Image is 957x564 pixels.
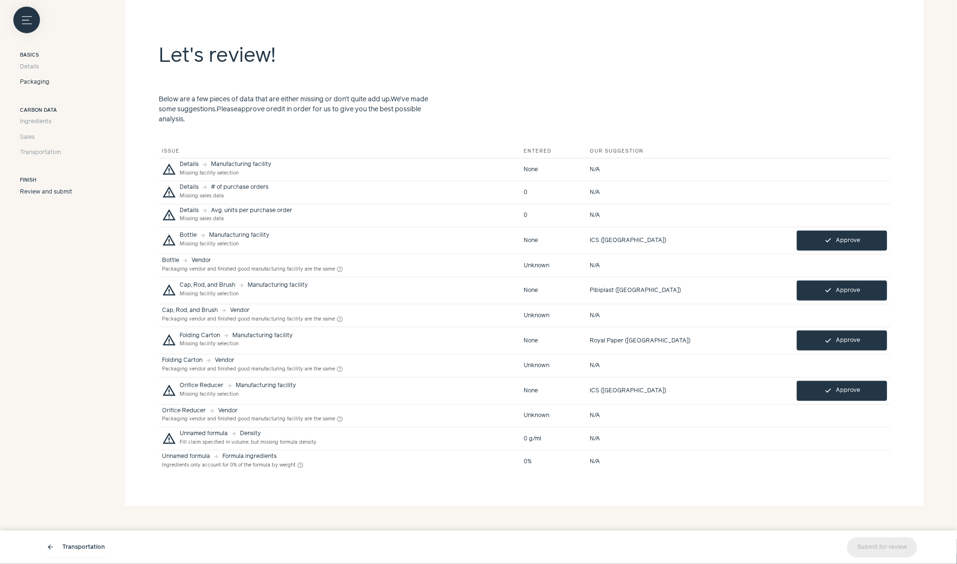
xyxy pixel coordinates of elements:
span: arrow_forward [213,454,219,459]
div: Bottle [162,258,179,263]
span: ICS ([GEOGRAPHIC_DATA]) [590,236,667,245]
div: Manufacturing facility [211,162,271,167]
div: Packaging vendor and finished good manufacturing facility are the same [162,365,344,374]
a: Ingredients [20,117,72,126]
div: Vendor [218,408,238,414]
a: Details [20,63,72,71]
a: Review and submit [20,188,72,196]
div: Folding Carton [180,333,220,339]
p: Below are a few pieces of data that are either missing or don’t quite add up. We’ve made some sug... [159,95,437,125]
td: Unknown [520,254,586,277]
div: Packaging vendor and finished good manufacturing facility are the same [162,415,344,424]
h3: Basics [20,52,72,59]
span: arrow_forward [202,162,208,167]
span: warning [162,432,176,446]
div: Vendor [230,308,249,313]
div: N/A [590,262,790,270]
span: arrow_forward [200,233,206,238]
div: Fill claim specified in volume, but missing formula density [180,438,316,447]
div: Cap, Rod, and Brush [180,282,235,288]
div: N/A [590,311,790,320]
div: Formula ingredients [222,454,277,459]
td: 0 [520,181,586,204]
h3: Carbon data [20,107,72,114]
div: Missing facility selection [180,340,293,349]
span: Pibiplast ([GEOGRAPHIC_DATA]) [590,286,681,295]
div: Density [240,431,261,437]
div: Vendor [191,258,211,263]
span: arrow_forward [227,383,232,389]
td: None [520,227,586,254]
div: Missing facility selection [180,169,271,178]
div: Avg. units per purchase order [211,208,292,214]
span: warning [162,233,176,248]
div: N/A [590,165,790,174]
td: None [520,377,586,404]
span: warning [162,384,176,398]
span: warning [162,185,176,200]
span: arrow_back [47,544,54,551]
span: check [824,236,833,245]
th: Entered [520,145,586,158]
span: arrow_forward [223,333,229,339]
h3: Finish [20,177,72,185]
button: help_outline [337,365,344,374]
div: Folding Carton [162,358,202,363]
td: 0 g/ml [520,427,586,450]
button: check Approve [797,331,887,350]
div: Vendor [215,358,234,363]
div: N/A [590,457,790,466]
span: Transportation [20,148,61,157]
td: Unknown [520,304,586,327]
span: arrow_forward [209,408,215,414]
div: Details [180,185,199,190]
button: help_outline [297,461,304,470]
div: Cap, Rod, and Brush [162,308,218,313]
div: Details [180,208,199,214]
div: Packaging vendor and finished good manufacturing facility are the same [162,265,344,274]
div: Unnamed formula [162,454,210,459]
td: None [520,327,586,354]
div: Ingredients only account for 0% of the formula by weight [162,461,304,470]
div: N/A [590,188,790,197]
button: check Approve [797,281,887,301]
td: 0% [520,450,586,473]
div: Missing sales data [180,192,268,201]
span: arrow_forward [202,185,208,190]
span: Ingredients [20,117,51,126]
div: # of purchase orders [211,185,268,190]
a: arrow_back Transportation [40,537,112,557]
div: N/A [590,361,790,370]
th: Our suggestion [587,145,794,158]
div: Manufacturing facility [236,383,296,389]
div: N/A [590,435,790,443]
button: help_outline [337,265,344,274]
td: Unknown [520,354,586,377]
span: arrow_forward [239,282,244,288]
a: Packaging [20,78,72,87]
div: Details [180,162,199,167]
span: check [824,387,833,395]
div: Manufacturing facility [209,233,269,238]
a: Sales [20,133,72,141]
span: check [824,337,833,345]
span: warning [162,163,176,177]
span: arrow_forward [202,208,208,214]
div: Missing sales data [180,215,292,224]
h2: Let's review! [159,41,890,91]
span: arrow_forward [206,358,211,363]
div: Manufacturing facility [232,333,293,339]
div: Unnamed formula [180,431,228,437]
a: Transportation [20,148,72,157]
span: arrow_forward [231,431,237,437]
div: Missing facility selection [180,290,308,299]
div: Orifice Reducer [180,383,223,389]
span: arrow_forward [182,258,188,263]
div: Orifice Reducer [162,408,206,414]
button: check Approve [797,231,887,251]
div: Bottle [180,233,197,238]
span: warning [162,333,176,348]
span: Royal Paper ([GEOGRAPHIC_DATA]) [590,337,691,345]
th: Issue [159,145,520,158]
span: warning [162,283,176,298]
